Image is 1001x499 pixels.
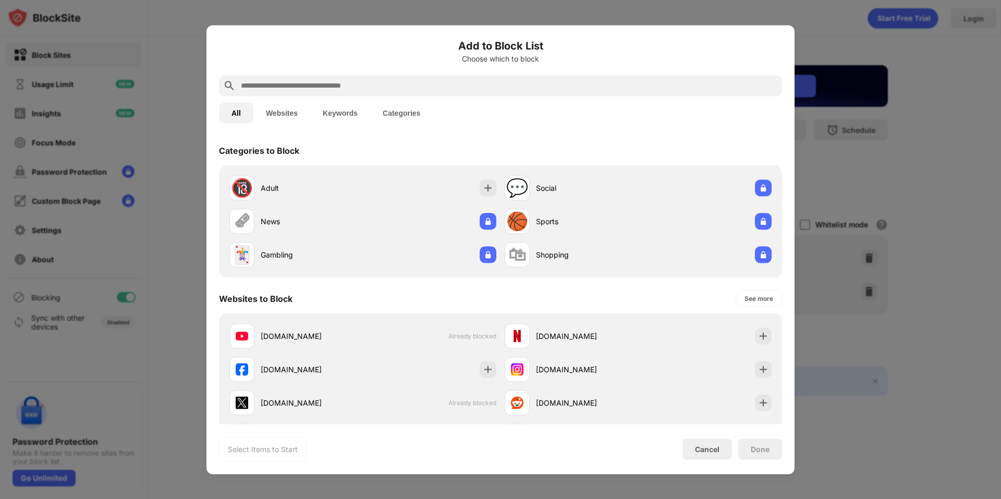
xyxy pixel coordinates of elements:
[751,445,770,453] div: Done
[219,145,299,155] div: Categories to Block
[261,331,363,342] div: [DOMAIN_NAME]
[261,397,363,408] div: [DOMAIN_NAME]
[236,330,248,342] img: favicons
[236,363,248,375] img: favicons
[261,249,363,260] div: Gambling
[506,211,528,232] div: 🏀
[231,177,253,199] div: 🔞
[536,249,638,260] div: Shopping
[223,79,236,92] img: search.svg
[511,396,523,409] img: favicons
[219,293,292,303] div: Websites to Block
[536,397,638,408] div: [DOMAIN_NAME]
[695,445,719,454] div: Cancel
[236,396,248,409] img: favicons
[219,102,253,123] button: All
[228,444,298,454] div: Select Items to Start
[744,293,773,303] div: See more
[261,216,363,227] div: News
[219,38,782,53] h6: Add to Block List
[233,211,251,232] div: 🗞
[253,102,310,123] button: Websites
[536,331,638,342] div: [DOMAIN_NAME]
[511,363,523,375] img: favicons
[261,182,363,193] div: Adult
[536,216,638,227] div: Sports
[231,244,253,265] div: 🃏
[508,244,526,265] div: 🛍
[536,364,638,375] div: [DOMAIN_NAME]
[448,399,496,407] span: Already blocked
[448,332,496,340] span: Already blocked
[511,330,523,342] img: favicons
[506,177,528,199] div: 💬
[219,54,782,63] div: Choose which to block
[536,182,638,193] div: Social
[261,364,363,375] div: [DOMAIN_NAME]
[370,102,433,123] button: Categories
[310,102,370,123] button: Keywords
